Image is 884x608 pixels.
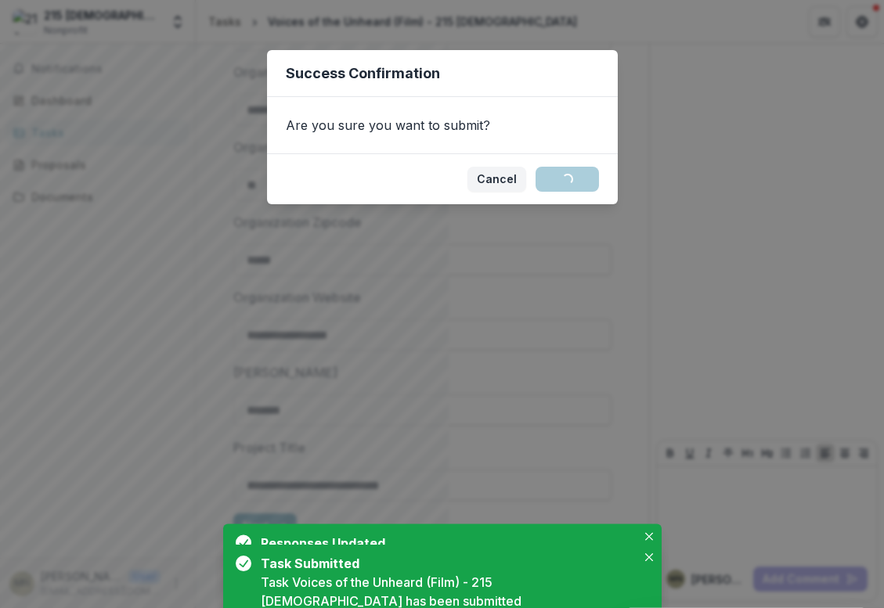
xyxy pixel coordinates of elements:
[640,548,658,567] button: Close
[467,167,525,192] button: Cancel
[267,50,618,97] header: Success Confirmation
[261,534,630,552] div: Responses Updated
[267,97,618,153] div: Are you sure you want to submit?
[261,554,630,573] div: Task Submitted
[640,527,658,546] button: Close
